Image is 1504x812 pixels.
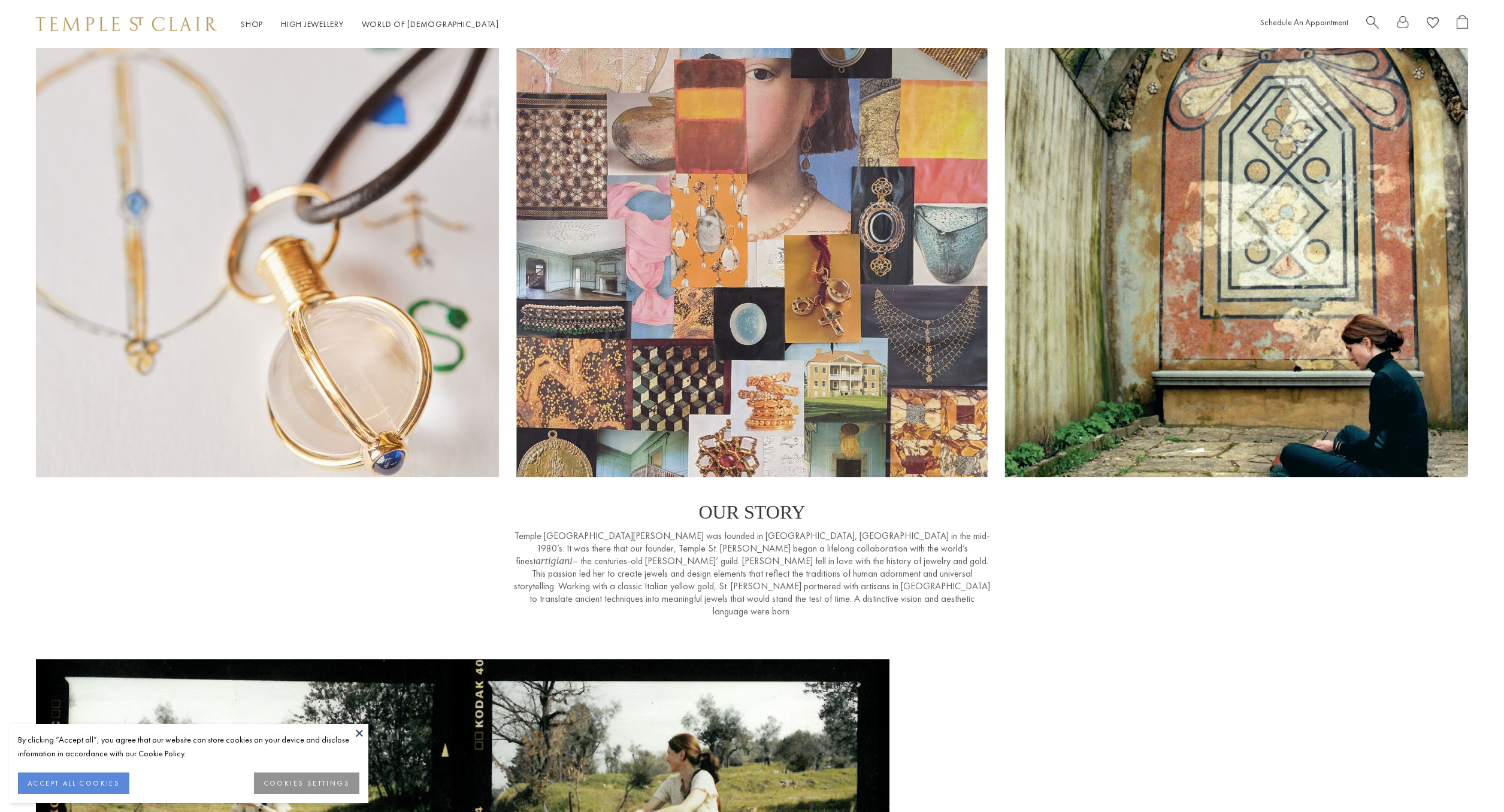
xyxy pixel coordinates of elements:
a: View Wishlist [1427,15,1439,34]
nav: Main navigation [241,17,499,32]
button: COOKIES SETTINGS [254,772,359,794]
img: Temple St. Clair [36,17,217,31]
div: By clicking “Accept all”, you agree that our website can store cookies on your device and disclos... [18,733,359,761]
em: artigiani [535,555,573,566]
a: Search [1366,15,1379,34]
a: Open Shopping Bag [1457,15,1468,34]
button: ACCEPT ALL COOKIES [18,772,129,794]
p: OUR STORY [513,501,992,523]
a: High JewelleryHigh Jewellery [281,19,344,29]
iframe: Gorgias live chat messenger [1444,756,1492,800]
p: Temple [GEOGRAPHIC_DATA][PERSON_NAME] was founded in [GEOGRAPHIC_DATA], [GEOGRAPHIC_DATA] in the ... [513,529,992,617]
a: World of [DEMOGRAPHIC_DATA]World of [DEMOGRAPHIC_DATA] [362,19,499,29]
a: Schedule An Appointment [1260,17,1348,28]
a: ShopShop [241,19,263,29]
